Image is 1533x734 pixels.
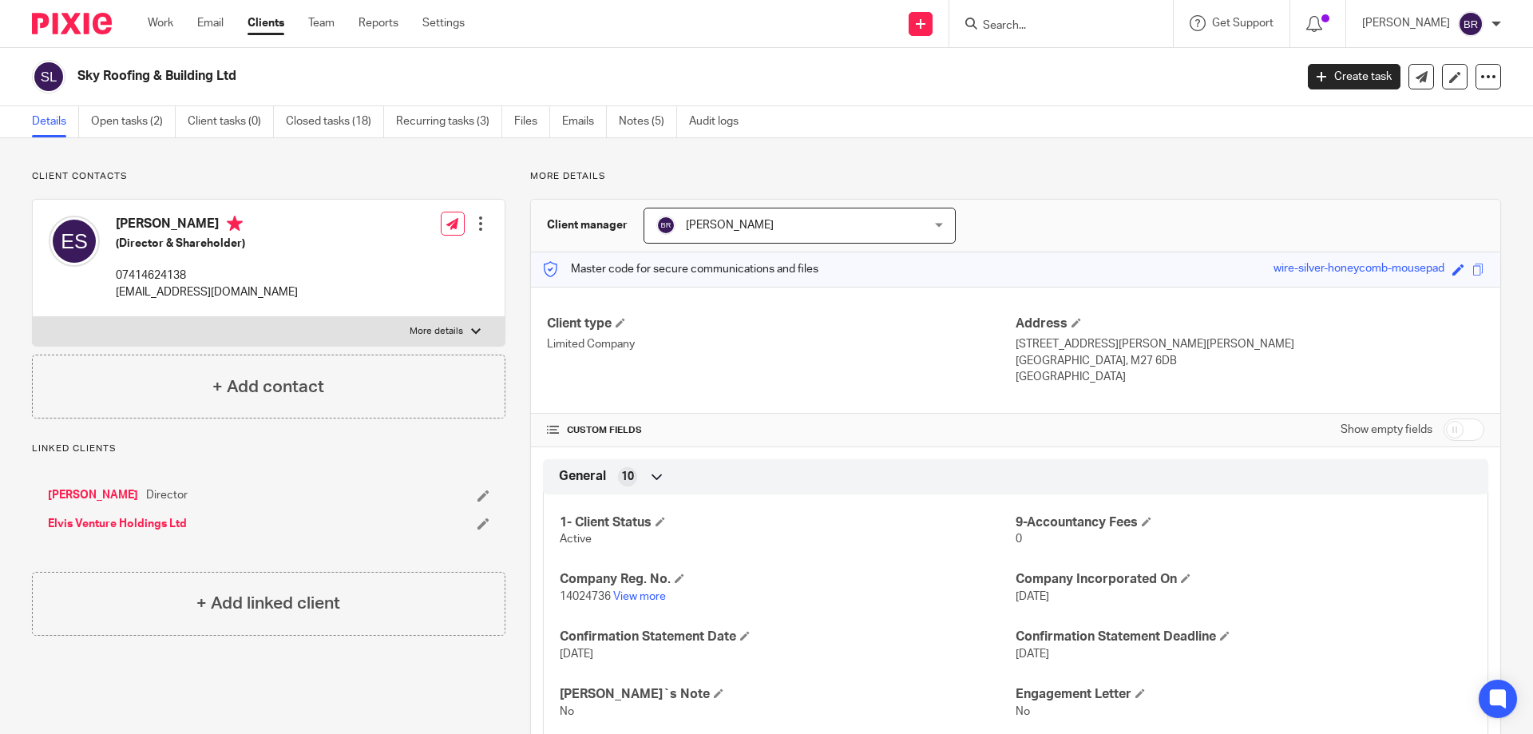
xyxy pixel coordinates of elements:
p: [PERSON_NAME] [1362,15,1450,31]
span: 0 [1016,534,1022,545]
h4: Company Incorporated On [1016,571,1472,588]
h4: [PERSON_NAME]`s Note [560,686,1016,703]
input: Search [981,19,1125,34]
p: More details [410,325,463,338]
a: Reports [358,15,398,31]
img: svg%3E [1458,11,1483,37]
span: [DATE] [1016,649,1049,660]
span: [DATE] [1016,591,1049,602]
img: Pixie [32,13,112,34]
p: [STREET_ADDRESS][PERSON_NAME][PERSON_NAME] [1016,336,1484,352]
p: Client contacts [32,170,505,183]
a: Clients [248,15,284,31]
img: svg%3E [49,216,100,267]
h4: CUSTOM FIELDS [547,424,1016,437]
a: Email [197,15,224,31]
span: Get Support [1212,18,1274,29]
span: 14024736 [560,591,611,602]
a: [PERSON_NAME] [48,487,138,503]
a: Notes (5) [619,106,677,137]
h4: Company Reg. No. [560,571,1016,588]
span: No [560,706,574,717]
p: 07414624138 [116,268,298,284]
h4: Engagement Letter [1016,686,1472,703]
span: Active [560,534,592,545]
a: Client tasks (0) [188,106,274,137]
h4: Confirmation Statement Date [560,629,1016,645]
h4: Client type [547,315,1016,332]
a: Recurring tasks (3) [396,106,502,137]
h4: + Add linked client [196,591,340,616]
i: Primary [227,216,243,232]
p: Limited Company [547,336,1016,352]
a: Team [308,15,335,31]
h4: [PERSON_NAME] [116,216,298,236]
a: View more [613,591,666,602]
a: Closed tasks (18) [286,106,384,137]
p: More details [530,170,1501,183]
span: 10 [621,469,634,485]
div: wire-silver-honeycomb-mousepad [1274,260,1444,279]
span: [PERSON_NAME] [686,220,774,231]
h4: 9-Accountancy Fees [1016,514,1472,531]
h3: Client manager [547,217,628,233]
a: Emails [562,106,607,137]
p: Master code for secure communications and files [543,261,818,277]
a: Elvis Venture Holdings Ltd [48,516,187,532]
h2: Sky Roofing & Building Ltd [77,68,1043,85]
p: Linked clients [32,442,505,455]
p: [GEOGRAPHIC_DATA] [1016,369,1484,385]
span: Director [146,487,188,503]
span: [DATE] [560,649,593,660]
a: Settings [422,15,465,31]
h4: Confirmation Statement Deadline [1016,629,1472,645]
h4: Address [1016,315,1484,332]
p: [GEOGRAPHIC_DATA], M27 6DB [1016,353,1484,369]
a: Files [514,106,550,137]
a: Audit logs [689,106,751,137]
img: svg%3E [32,60,65,93]
a: Open tasks (2) [91,106,176,137]
span: General [559,468,606,485]
span: No [1016,706,1030,717]
img: svg%3E [656,216,675,235]
h4: + Add contact [212,375,324,399]
p: [EMAIL_ADDRESS][DOMAIN_NAME] [116,284,298,300]
h4: 1- Client Status [560,514,1016,531]
a: Create task [1308,64,1400,89]
h5: (Director & Shareholder) [116,236,298,252]
a: Work [148,15,173,31]
a: Details [32,106,79,137]
label: Show empty fields [1341,422,1432,438]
